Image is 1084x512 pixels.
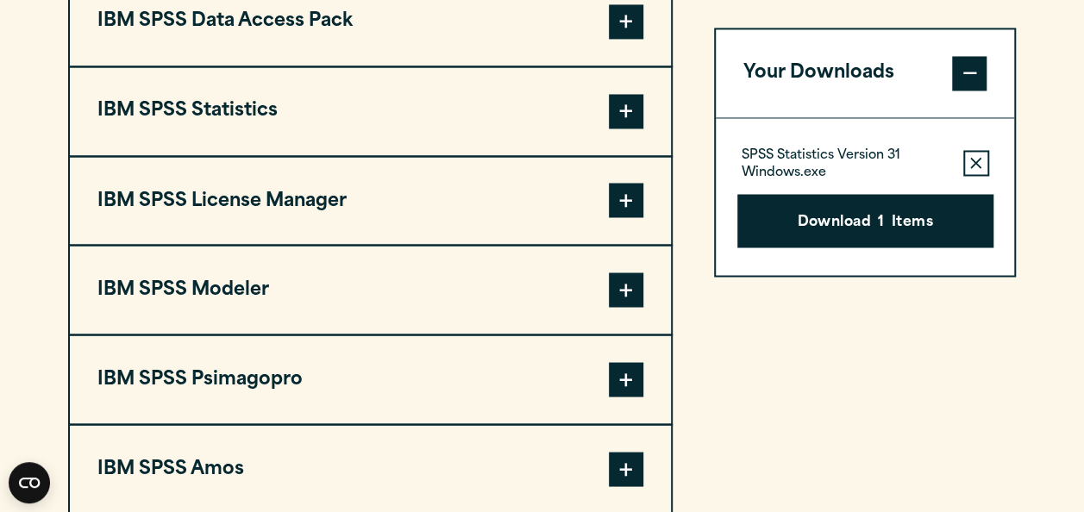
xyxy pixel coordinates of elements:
p: SPSS Statistics Version 31 Windows.exe [742,147,949,182]
button: Download1Items [737,194,993,247]
button: Your Downloads [716,29,1015,117]
button: Open CMP widget [9,462,50,503]
button: IBM SPSS Statistics [70,67,671,155]
div: Your Downloads [716,117,1015,275]
span: 1 [878,211,884,234]
button: IBM SPSS Psimagopro [70,335,671,423]
button: IBM SPSS Modeler [70,246,671,334]
button: IBM SPSS License Manager [70,157,671,245]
